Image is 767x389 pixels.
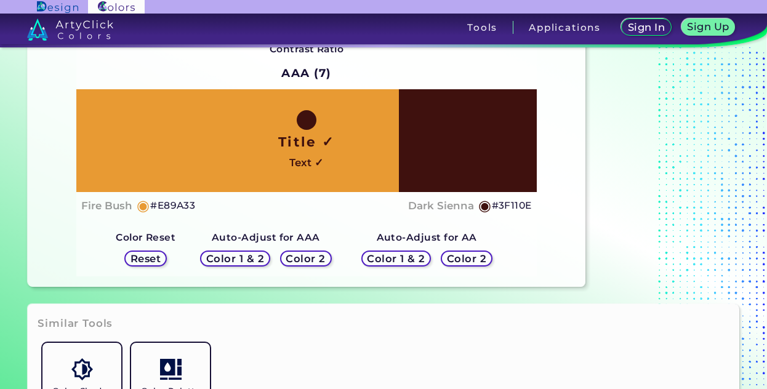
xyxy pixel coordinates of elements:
h5: Reset [132,254,159,263]
h5: Color 2 [288,254,324,263]
h4: Text ✓ [289,154,323,172]
h1: Title ✓ [278,132,335,151]
img: ArtyClick Design logo [37,1,78,13]
h3: Tools [467,23,497,32]
h3: Similar Tools [38,316,113,331]
h4: Fire Bush [81,197,132,215]
h5: Sign Up [689,22,728,31]
h5: ◉ [137,198,150,213]
a: Sign Up [684,20,733,35]
a: Sign In [624,20,669,35]
img: icon_col_pal_col.svg [160,358,182,380]
h5: #E89A33 [150,198,195,214]
h5: ◉ [478,198,492,213]
h4: Dark Sienna [408,197,474,215]
h2: AAA (7) [276,60,337,87]
strong: Color Reset [116,231,175,243]
h5: Sign In [630,23,663,32]
img: icon_color_shades.svg [71,358,93,380]
strong: Auto-Adjust for AAA [212,231,320,243]
strong: Contrast Ratio [270,43,344,55]
h5: Color 2 [449,254,484,263]
strong: Auto-Adjust for AA [377,231,477,243]
h5: Color 1 & 2 [370,254,422,263]
h3: Applications [529,23,601,32]
h5: Color 1 & 2 [209,254,262,263]
img: logo_artyclick_colors_white.svg [27,18,114,41]
h5: #3F110E [492,198,532,214]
